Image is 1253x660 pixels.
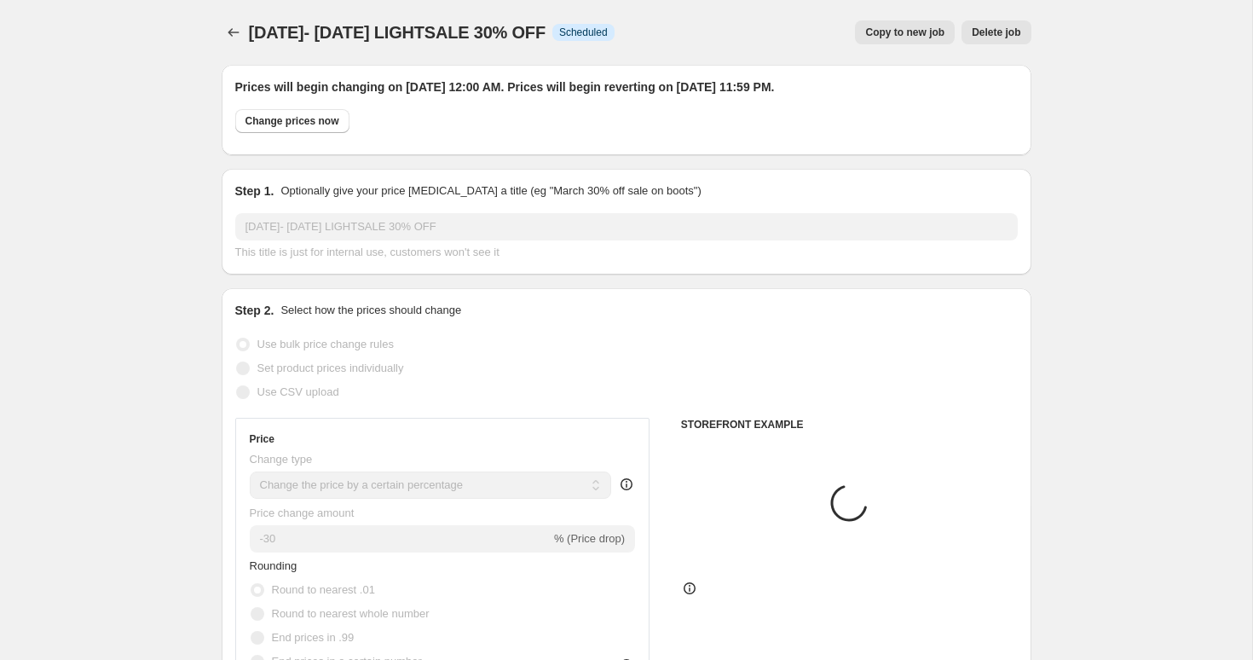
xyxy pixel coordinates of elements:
input: -15 [250,525,551,553]
p: Optionally give your price [MEDICAL_DATA] a title (eg "March 30% off sale on boots") [280,182,701,200]
button: Delete job [961,20,1031,44]
span: This title is just for internal use, customers won't see it [235,246,499,258]
span: Use bulk price change rules [257,338,394,350]
h6: STOREFRONT EXAMPLE [681,418,1018,431]
button: Copy to new job [855,20,955,44]
span: Price change amount [250,507,355,519]
span: Set product prices individually [257,362,404,374]
h2: Prices will begin changing on [DATE] 12:00 AM. Prices will begin reverting on [DATE] 11:59 PM. [235,78,1018,96]
span: Use CSV upload [257,385,339,398]
button: Price change jobs [222,20,245,44]
span: Delete job [972,26,1020,39]
button: Change prices now [235,109,349,133]
h2: Step 1. [235,182,274,200]
span: Change prices now [245,114,339,128]
span: [DATE]- [DATE] LIGHTSALE 30% OFF [249,23,546,42]
p: Select how the prices should change [280,302,461,319]
span: End prices in .99 [272,631,355,644]
h3: Price [250,432,274,446]
div: help [618,476,635,493]
span: Scheduled [559,26,608,39]
h2: Step 2. [235,302,274,319]
span: Change type [250,453,313,466]
span: Round to nearest .01 [272,583,375,596]
input: 30% off holiday sale [235,213,1018,240]
span: Rounding [250,559,297,572]
span: Copy to new job [865,26,944,39]
span: Round to nearest whole number [272,607,430,620]
span: % (Price drop) [554,532,625,545]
